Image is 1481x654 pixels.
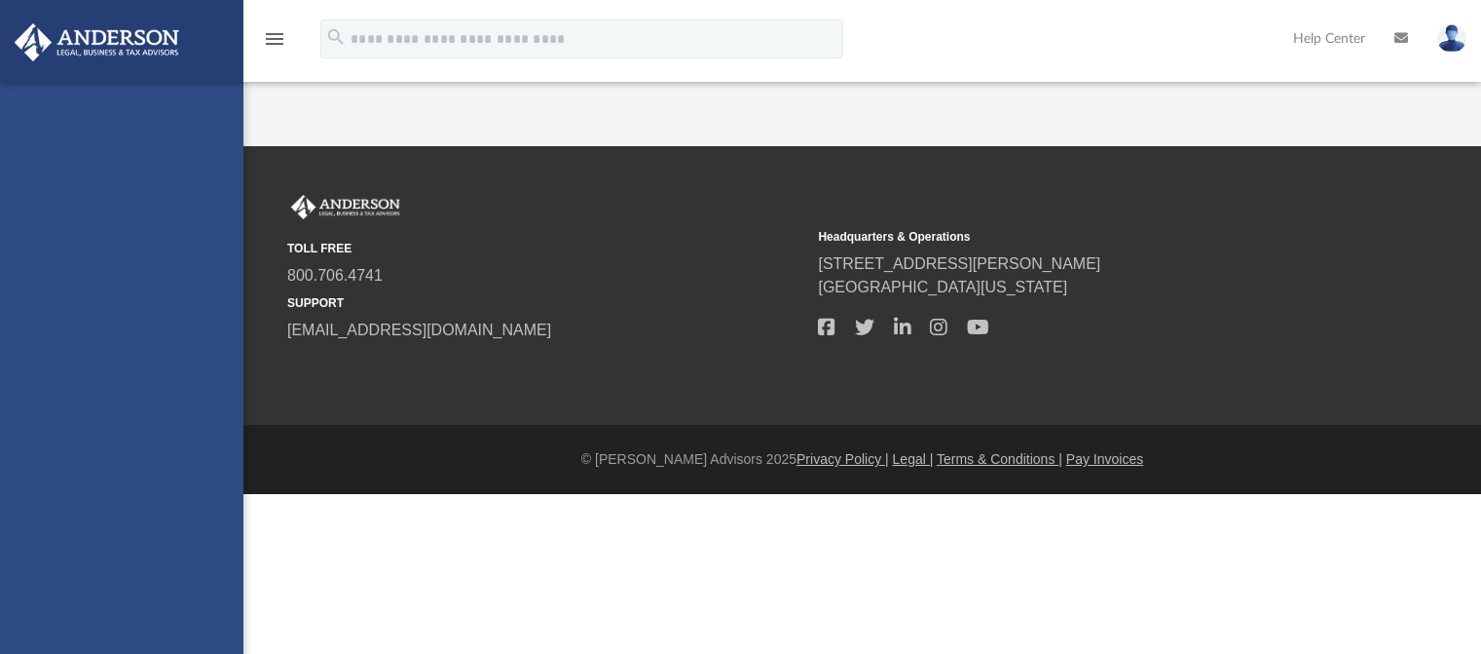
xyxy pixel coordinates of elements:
a: Terms & Conditions | [937,451,1062,467]
small: TOLL FREE [287,240,804,257]
a: Legal | [893,451,934,467]
i: menu [263,27,286,51]
small: Headquarters & Operations [818,228,1335,246]
img: User Pic [1437,24,1466,53]
small: SUPPORT [287,294,804,312]
a: menu [263,37,286,51]
i: search [325,26,347,48]
img: Anderson Advisors Platinum Portal [287,195,404,220]
a: 800.706.4741 [287,267,383,284]
a: Pay Invoices [1066,451,1143,467]
a: [GEOGRAPHIC_DATA][US_STATE] [818,279,1067,295]
img: Anderson Advisors Platinum Portal [9,23,185,61]
div: © [PERSON_NAME] Advisors 2025 [243,449,1481,470]
a: [EMAIL_ADDRESS][DOMAIN_NAME] [287,322,551,338]
a: Privacy Policy | [796,451,889,467]
a: [STREET_ADDRESS][PERSON_NAME] [818,255,1100,272]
